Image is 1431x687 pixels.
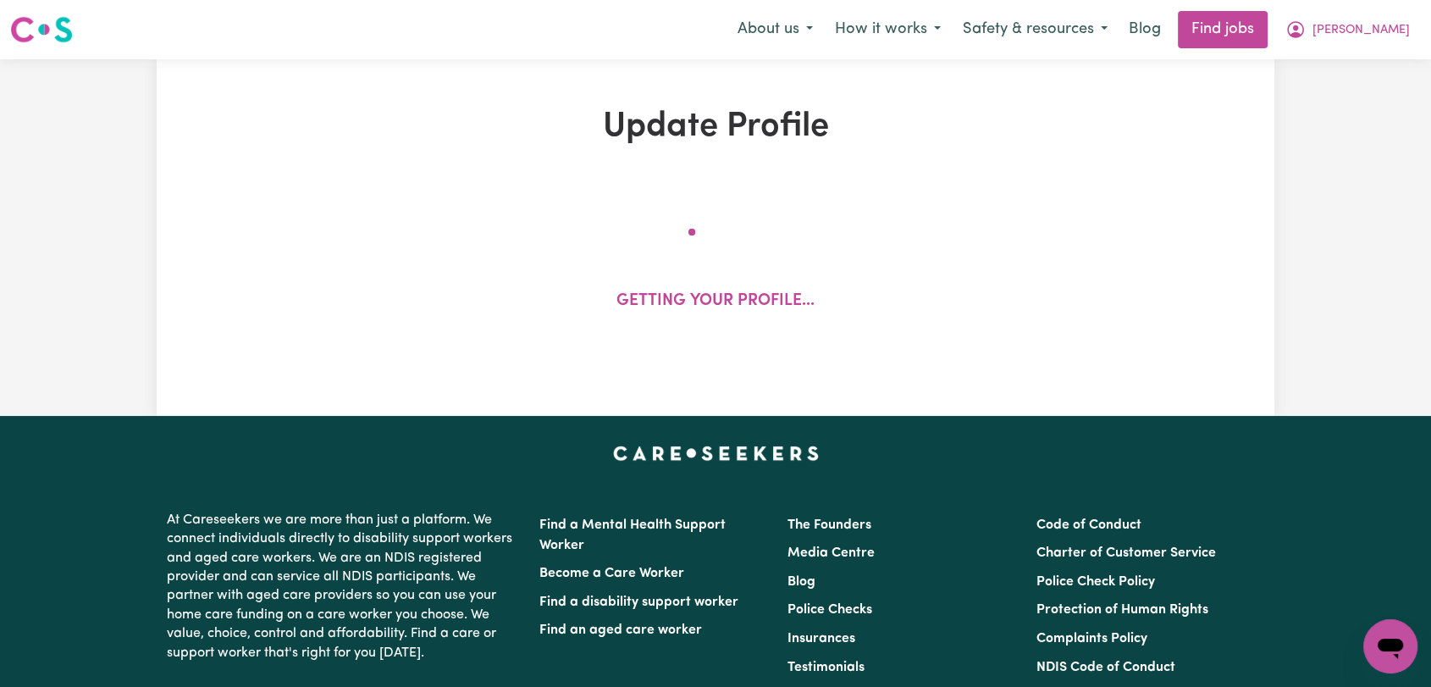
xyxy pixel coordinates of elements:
a: Become a Care Worker [539,567,684,580]
a: Protection of Human Rights [1036,603,1208,617]
a: Police Checks [787,603,872,617]
p: At Careseekers we are more than just a platform. We connect individuals directly to disability su... [167,504,519,669]
h1: Update Profile [353,107,1078,147]
a: The Founders [787,518,871,532]
a: Complaints Policy [1036,632,1147,645]
a: Blog [787,575,815,589]
a: Careseekers logo [10,10,73,49]
a: Code of Conduct [1036,518,1141,532]
a: Find jobs [1178,11,1268,48]
button: About us [727,12,824,47]
p: Getting your profile... [616,290,815,314]
button: My Account [1274,12,1421,47]
img: Careseekers logo [10,14,73,45]
a: NDIS Code of Conduct [1036,661,1175,674]
a: Media Centre [787,546,875,560]
a: Police Check Policy [1036,575,1155,589]
button: Safety & resources [952,12,1119,47]
iframe: Button to launch messaging window [1363,619,1417,673]
a: Charter of Customer Service [1036,546,1216,560]
button: How it works [824,12,952,47]
span: [PERSON_NAME] [1312,21,1410,40]
a: Careseekers home page [613,446,819,460]
a: Find a disability support worker [539,596,738,609]
a: Find an aged care worker [539,623,702,637]
a: Testimonials [787,661,865,674]
a: Insurances [787,632,855,645]
a: Find a Mental Health Support Worker [539,518,726,552]
a: Blog [1119,11,1171,48]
